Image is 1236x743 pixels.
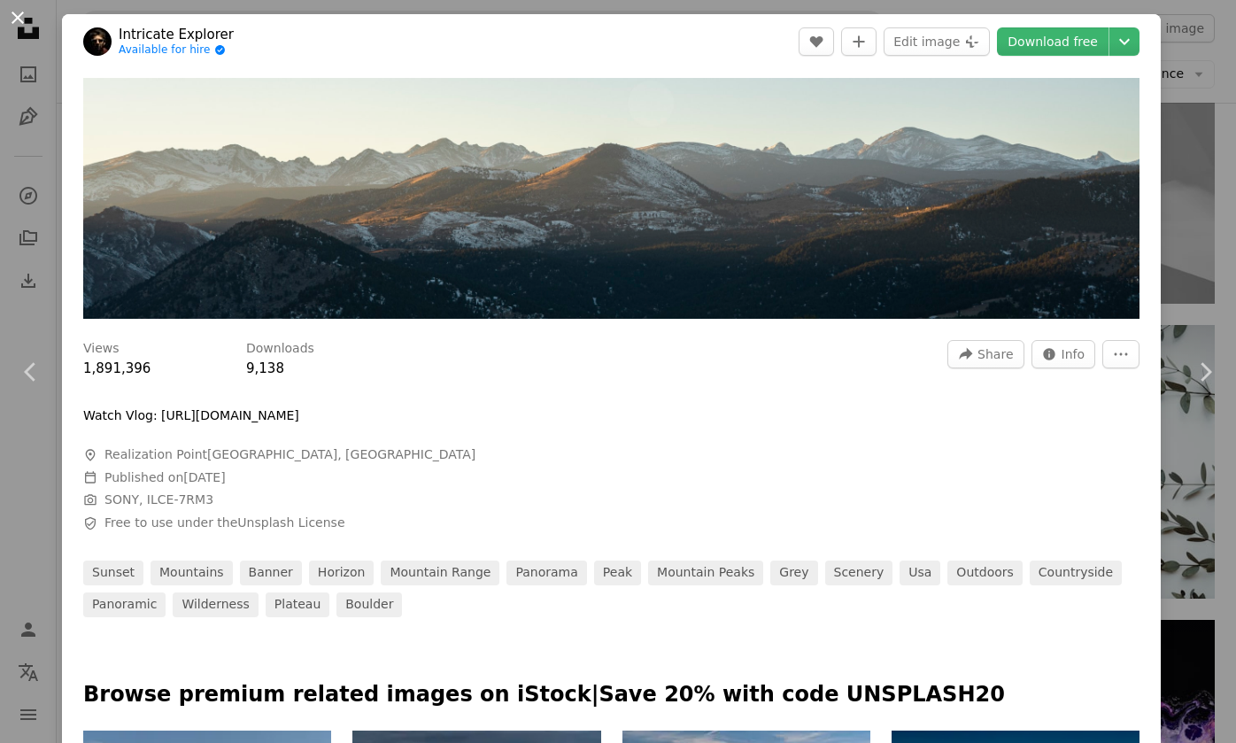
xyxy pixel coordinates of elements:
a: horizon [309,561,375,585]
img: brown and black mountains under blue sky during daytime [83,78,1139,319]
a: mountain peaks [648,561,763,585]
a: countryside [1030,561,1122,585]
h3: Views [83,340,120,358]
img: Go to Intricate Explorer's profile [83,27,112,56]
span: Published on [104,470,226,484]
time: December 8, 2020 at 1:53:08 PM EST [183,470,225,484]
a: usa [900,561,940,585]
a: panorama [506,561,586,585]
a: Unsplash License [237,515,344,530]
a: peak [594,561,641,585]
h3: Downloads [246,340,314,358]
a: banner [240,561,302,585]
button: Choose download size [1109,27,1139,56]
a: Download free [997,27,1109,56]
a: boulder [336,592,402,617]
button: Like [799,27,834,56]
a: grey [770,561,817,585]
a: mountains [151,561,233,585]
a: mountain range [381,561,499,585]
button: Zoom in on this image [83,78,1139,319]
button: SONY, ILCE-7RM3 [104,491,213,509]
a: plateau [266,592,329,617]
a: Intricate Explorer [119,26,234,43]
a: wilderness [173,592,258,617]
span: Free to use under the [104,515,345,532]
button: Add to Collection [841,27,877,56]
p: Watch Vlog: [URL][DOMAIN_NAME] [83,407,299,425]
a: scenery [825,561,893,585]
a: Next [1174,287,1236,457]
span: Share [977,341,1013,368]
a: panoramic [83,592,166,617]
span: 9,138 [246,360,284,376]
button: Share this image [947,340,1024,368]
span: 1,891,396 [83,360,151,376]
button: Edit image [884,27,990,56]
button: Stats about this image [1031,340,1096,368]
a: sunset [83,561,143,585]
button: More Actions [1102,340,1139,368]
p: Browse premium related images on iStock | Save 20% with code UNSPLASH20 [83,681,1139,709]
a: outdoors [947,561,1022,585]
a: Available for hire [119,43,234,58]
span: Realization Point[GEOGRAPHIC_DATA], [GEOGRAPHIC_DATA] [104,446,475,464]
span: Info [1062,341,1085,368]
